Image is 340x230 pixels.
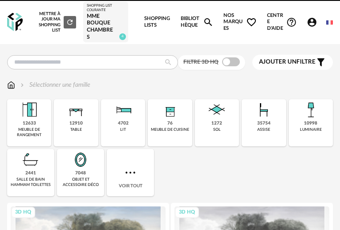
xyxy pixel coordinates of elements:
img: Miroir.png [70,149,91,170]
div: MME BOUQUE chambres [87,13,125,40]
span: Account Circle icon [307,17,321,28]
div: 12633 [23,121,36,126]
div: assise [257,127,270,132]
img: fr [326,19,333,26]
div: salle de bain hammam toilettes [10,177,52,187]
div: meuble de rangement [10,127,49,137]
div: luminaire [300,127,322,132]
button: Ajouter unfiltre Filter icon [252,55,333,70]
span: Refresh icon [66,20,74,24]
span: Account Circle icon [307,17,317,28]
img: Salle%20de%20bain.png [20,149,41,170]
span: filtre [259,58,316,66]
div: 3D HQ [175,207,199,218]
div: 7048 [75,170,86,176]
div: lit [120,127,126,132]
div: objet et accessoire déco [60,177,101,187]
div: 35754 [257,121,271,126]
div: 4702 [118,121,129,126]
div: Shopping List courante [87,4,125,13]
div: Sélectionner une famille [19,81,90,89]
img: svg+xml;base64,PHN2ZyB3aWR0aD0iMTYiIGhlaWdodD0iMTYiIHZpZXdCb3g9IjAgMCAxNiAxNiIgZmlsbD0ibm9uZSIgeG... [19,81,26,89]
div: Voir tout [107,149,154,196]
div: Mettre à jour ma Shopping List [33,11,77,33]
img: Literie.png [113,99,134,121]
div: 1272 [211,121,222,126]
span: Heart Outline icon [246,17,257,28]
img: more.7b13dc1.svg [123,165,138,180]
div: 3D HQ [11,207,35,218]
div: 2441 [25,170,36,176]
span: Centre d'aideHelp Circle Outline icon [267,12,297,32]
img: OXP [7,13,23,31]
div: 10998 [304,121,317,126]
span: Filtre 3D HQ [183,59,219,65]
div: sol [213,127,221,132]
img: Meuble%20de%20rangement.png [19,99,40,121]
img: Sol.png [206,99,227,121]
span: Ajouter un [259,59,296,65]
span: Magnify icon [203,17,214,28]
img: svg+xml;base64,PHN2ZyB3aWR0aD0iMTYiIGhlaWdodD0iMTciIHZpZXdCb3g9IjAgMCAxNiAxNyIgZmlsbD0ibm9uZSIgeG... [7,81,15,89]
img: Rangement.png [159,99,181,121]
img: Assise.png [253,99,275,121]
div: 12910 [69,121,83,126]
a: Shopping List courante MME BOUQUE chambres 4 [87,4,125,40]
span: 4 [119,33,126,40]
img: Table.png [65,99,87,121]
span: Help Circle Outline icon [286,17,297,28]
span: Filter icon [316,57,326,68]
img: Luminaire.png [300,99,321,121]
div: 76 [167,121,173,126]
div: table [70,127,82,132]
div: meuble de cuisine [151,127,189,132]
